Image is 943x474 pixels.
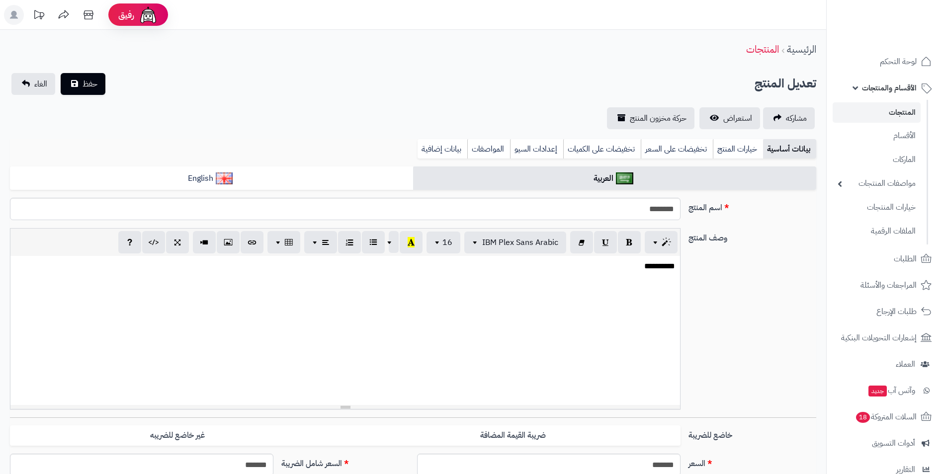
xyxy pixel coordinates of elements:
span: الأقسام والمنتجات [862,81,917,95]
a: الغاء [11,73,55,95]
a: المواصفات [467,139,510,159]
span: السلات المتروكة [855,410,917,424]
label: ضريبة القيمة المضافة [345,425,681,446]
span: المراجعات والأسئلة [860,278,917,292]
img: ai-face.png [138,5,158,25]
label: اسم المنتج [685,198,820,214]
label: غير خاضع للضريبه [10,425,345,446]
a: الطلبات [833,247,937,271]
a: وآتس آبجديد [833,379,937,402]
a: الملفات الرقمية [833,221,921,242]
span: حفظ [83,78,97,90]
a: العربية [413,166,816,191]
a: English [10,166,413,191]
span: رفيق [118,9,134,21]
a: مواصفات المنتجات [833,173,921,194]
a: المراجعات والأسئلة [833,273,937,297]
span: طلبات الإرجاع [876,305,917,318]
a: استعراض [699,107,760,129]
label: السعر شامل الضريبة [277,454,413,470]
a: تحديثات المنصة [26,5,51,27]
button: 16 [427,232,460,253]
a: خيارات المنتج [713,139,763,159]
span: جديد [868,386,887,396]
a: لوحة التحكم [833,50,937,74]
h2: تعديل المنتج [755,74,816,94]
a: تخفيضات على الكميات [563,139,641,159]
span: الطلبات [894,252,917,266]
span: وآتس آب [867,384,915,397]
a: طلبات الإرجاع [833,300,937,323]
a: مشاركه [763,107,815,129]
a: الأقسام [833,125,921,147]
img: العربية [616,172,633,184]
a: بيانات أساسية [763,139,816,159]
a: المنتجات [746,42,779,57]
a: المنتجات [833,102,921,123]
label: السعر [685,454,820,470]
span: العملاء [896,357,915,371]
a: بيانات إضافية [418,139,467,159]
img: logo-2.png [875,27,934,48]
a: أدوات التسويق [833,431,937,455]
span: استعراض [723,112,752,124]
span: لوحة التحكم [880,55,917,69]
a: العملاء [833,352,937,376]
a: خيارات المنتجات [833,197,921,218]
label: وصف المنتج [685,228,820,244]
span: أدوات التسويق [872,436,915,450]
a: الماركات [833,149,921,170]
span: IBM Plex Sans Arabic [482,237,558,248]
a: السلات المتروكة18 [833,405,937,429]
img: English [216,172,233,184]
a: الرئيسية [787,42,816,57]
a: إعدادات السيو [510,139,563,159]
span: الغاء [34,78,47,90]
a: تخفيضات على السعر [641,139,713,159]
label: خاضع للضريبة [685,425,820,441]
button: حفظ [61,73,105,95]
span: مشاركه [786,112,807,124]
button: IBM Plex Sans Arabic [464,232,566,253]
a: حركة مخزون المنتج [607,107,694,129]
span: إشعارات التحويلات البنكية [841,331,917,345]
span: حركة مخزون المنتج [630,112,686,124]
a: إشعارات التحويلات البنكية [833,326,937,350]
span: 16 [442,237,452,248]
span: 18 [856,412,870,423]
